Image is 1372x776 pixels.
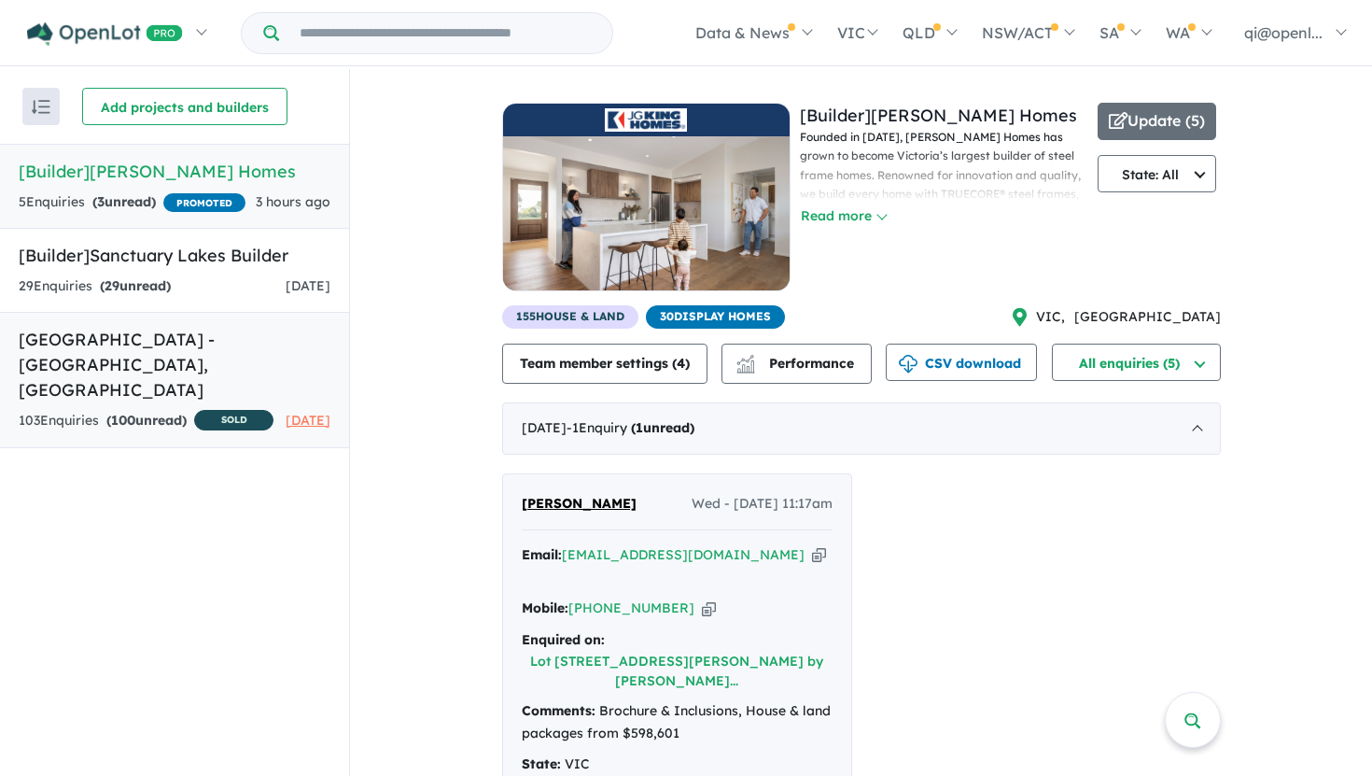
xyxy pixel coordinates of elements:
[502,344,707,384] button: Team member settings (4)
[522,546,562,563] strong: Email:
[800,128,1088,414] p: Founded in [DATE], [PERSON_NAME] Homes has grown to become Victoria’s largest builder of steel fr...
[1036,306,1065,329] span: VIC ,
[283,13,609,53] input: Try estate name, suburb, builder or developer
[702,599,716,618] button: Copy
[522,495,637,512] span: [PERSON_NAME]
[19,410,273,433] div: 103 Enquir ies
[256,193,330,210] span: 3 hours ago
[899,355,917,374] img: download icon
[19,159,330,184] h5: [Builder] [PERSON_NAME] Homes
[736,355,753,365] img: line-chart.svg
[522,754,833,776] div: VIC
[286,412,330,429] span: [DATE]
[522,652,833,691] button: Lot [STREET_ADDRESS][PERSON_NAME] by [PERSON_NAME]...
[677,355,685,372] span: 4
[97,193,105,210] span: 3
[1098,103,1217,140] button: Update (5)
[27,22,183,46] img: Openlot PRO Logo White
[502,402,1221,455] div: [DATE]
[631,419,694,436] strong: ( unread)
[111,412,135,429] span: 100
[1244,23,1323,42] span: qi@openl...
[1074,306,1221,329] span: [GEOGRAPHIC_DATA]
[568,600,694,616] a: [PHONE_NUMBER]
[502,305,638,329] span: 155 House & Land
[522,700,833,745] div: Brochure & Inclusions, House & land packages from $598,601
[812,545,826,565] button: Copy
[636,419,643,436] span: 1
[194,410,273,430] span: SOLD
[605,108,687,132] img: JG King Homes
[82,88,287,125] button: Add projects and builders
[502,103,791,305] a: JG King HomesJG King Homes
[800,105,1077,126] a: [Builder][PERSON_NAME] Homes
[530,653,823,689] a: Lot [STREET_ADDRESS][PERSON_NAME] by [PERSON_NAME]...
[800,205,888,227] button: Read more
[1052,344,1221,381] button: All enquiries (5)
[567,419,694,436] span: - 1 Enquir y
[92,193,156,210] strong: ( unread)
[692,493,833,515] span: Wed - [DATE] 11:17am
[522,755,561,772] strong: State:
[646,305,785,329] span: 30 Display Homes
[739,355,854,372] span: Performance
[286,277,330,294] span: [DATE]
[562,546,805,563] a: [EMAIL_ADDRESS][DOMAIN_NAME]
[886,344,1037,381] button: CSV download
[522,631,605,648] strong: Enquired on:
[522,600,568,616] strong: Mobile:
[522,493,637,515] a: [PERSON_NAME]
[32,100,50,114] img: sort.svg
[736,360,755,373] img: bar-chart.svg
[19,275,171,298] div: 29 Enquir ies
[106,412,187,429] strong: ( unread)
[1098,155,1217,192] button: State: All
[19,243,330,268] h5: [Builder] Sanctuary Lakes Builder
[522,702,595,719] strong: Comments:
[19,191,245,214] div: 5 Enquir ies
[163,193,245,212] span: PROMOTED
[105,277,119,294] span: 29
[503,136,790,290] img: JG King Homes
[721,344,872,384] button: Performance
[19,327,330,402] h5: [GEOGRAPHIC_DATA] - [GEOGRAPHIC_DATA] , [GEOGRAPHIC_DATA]
[100,277,171,294] strong: ( unread)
